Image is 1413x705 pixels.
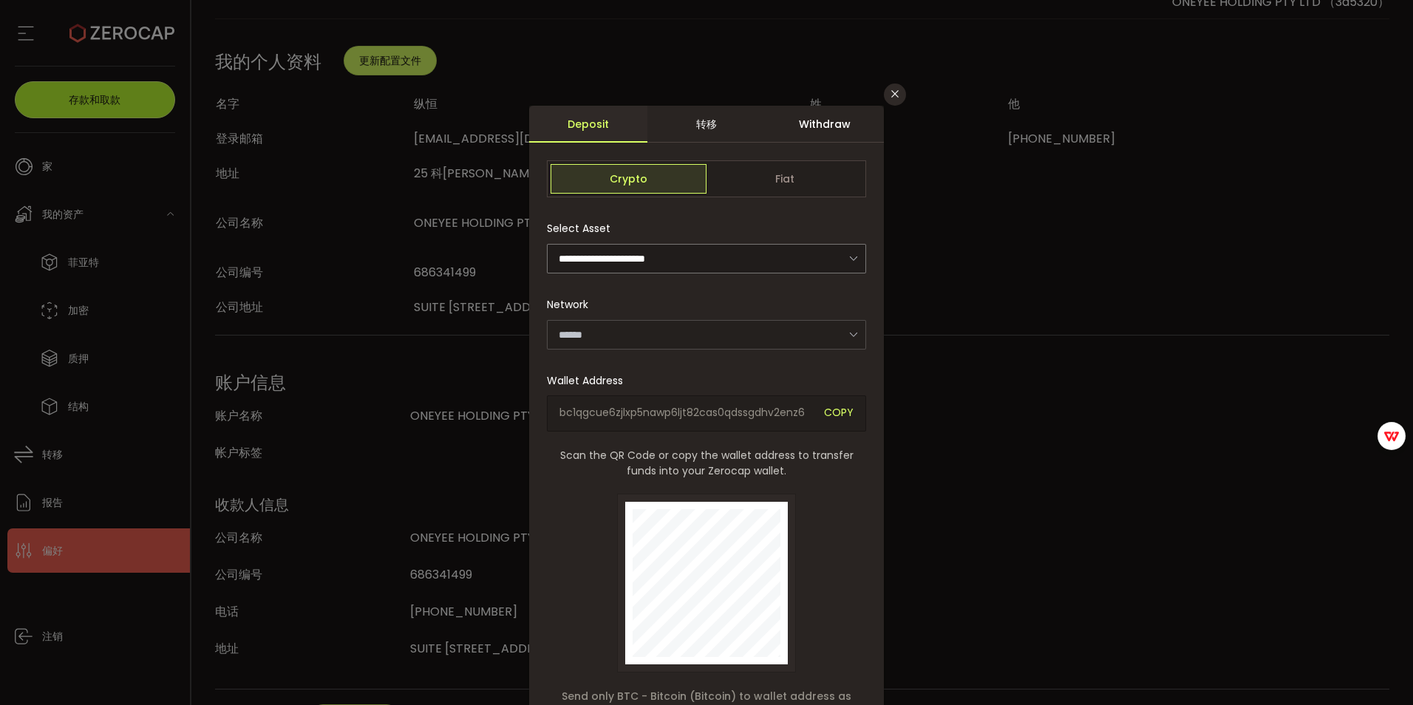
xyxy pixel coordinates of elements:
[775,171,794,186] font: Fiat
[547,373,632,388] label: Wallet Address
[766,106,884,143] div: Withdraw
[824,405,854,422] span: COPY
[647,106,766,143] div: 转移
[547,297,597,312] label: Network
[1233,545,1413,705] div: 聊天小组件
[884,84,906,106] button: 关闭
[547,448,866,479] span: Scan the QR Code or copy the wallet address to transfer funds into your Zerocap wallet.
[610,171,647,186] font: Crypto
[547,221,619,236] label: Select Asset
[559,405,813,422] span: bc1qgcue6zjlxp5nawp6ljt82cas0qdssgdhv2enz6
[529,106,647,143] div: Deposit
[1233,545,1413,705] iframe: Chat Widget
